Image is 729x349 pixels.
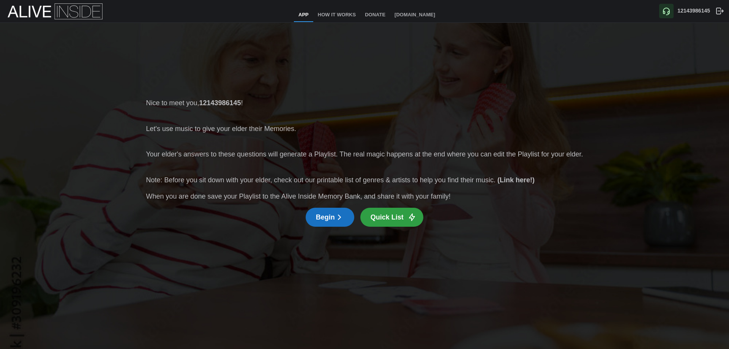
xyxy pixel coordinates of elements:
a: Donate [360,8,390,22]
div: Note: Before you sit down with your elder, check out our printable list of genres & artists to he... [146,175,583,185]
a: (Link here!) [497,176,535,184]
button: Begin [306,208,354,227]
img: Alive Inside Logo [8,3,103,19]
div: Let's use music to give your elder their Memories. [146,124,583,134]
span: Quick List [371,208,404,226]
span: Begin [316,208,344,226]
b: 12143986145 [677,8,710,14]
button: Quick List [360,208,423,227]
a: How It Works [313,8,360,22]
a: [DOMAIN_NAME] [390,8,440,22]
b: 12143986145 [199,99,241,107]
a: App [294,8,313,22]
div: Nice to meet you, ! [146,98,583,108]
div: Your elder's answers to these questions will generate a Playlist. The real magic happens at the e... [146,149,583,159]
div: When you are done save your Playlist to the Alive Inside Memory Bank, and share it with your family! [146,191,583,202]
